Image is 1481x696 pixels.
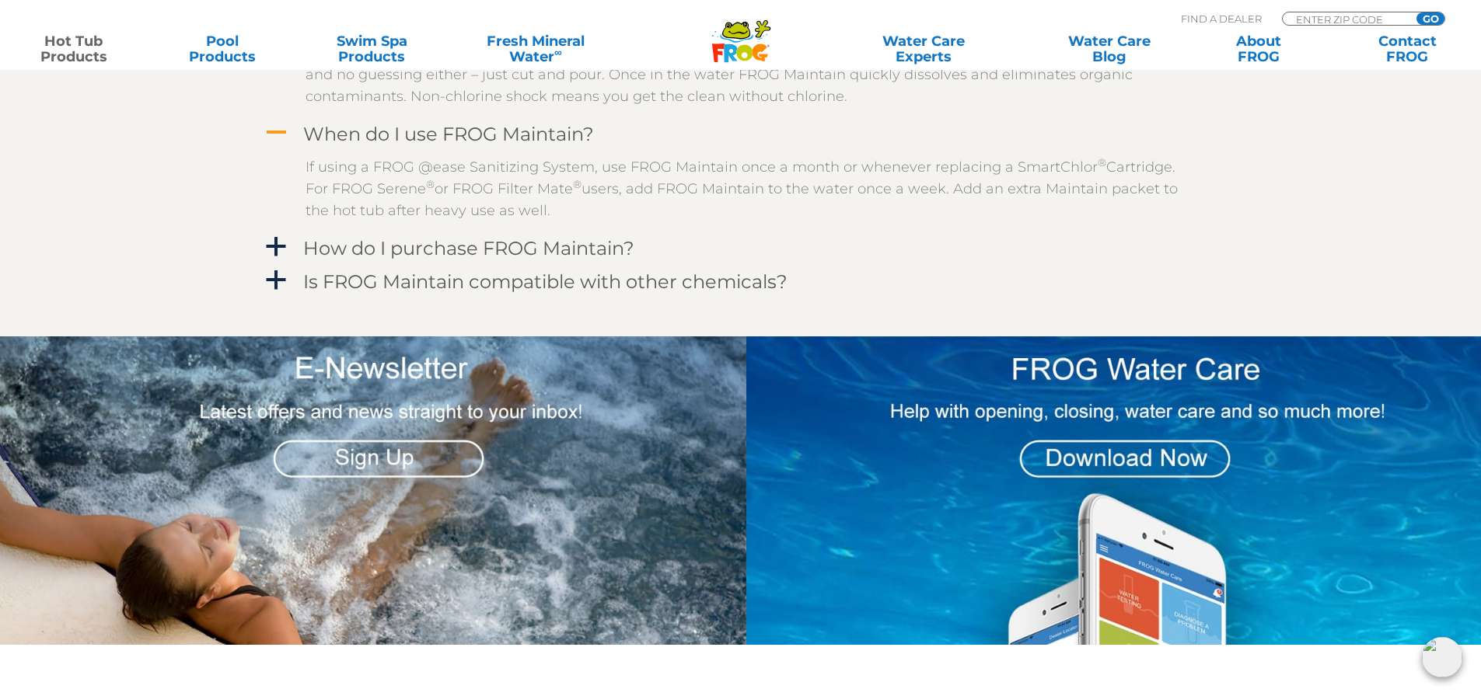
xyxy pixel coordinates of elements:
[426,178,435,190] sup: ®
[1350,33,1465,64] a: ContactFROG
[264,269,288,292] span: a
[1416,12,1444,25] input: GO
[306,156,1200,221] p: If using a FROG @ease Sanitizing System, use FROG Maintain once a month or whenever replacing a S...
[264,121,288,144] span: A
[306,42,1200,107] p: It is a convenient, one-dose packet for periodic maintenance shocking in any hot tub up to 600 ga...
[16,33,131,64] a: Hot TubProducts
[1098,156,1106,169] sup: ®
[263,120,1219,148] a: A When do I use FROG Maintain?
[573,178,582,190] sup: ®
[463,33,608,64] a: Fresh MineralWater∞
[303,271,788,292] h4: Is FROG Maintain compatible with other chemicals?
[303,124,594,144] h4: When do I use FROG Maintain?
[554,46,562,58] sup: ∞
[303,238,634,259] h4: How do I purchase FROG Maintain?
[1051,33,1167,64] a: Water CareBlog
[263,267,1219,296] a: a Is FROG Maintain compatible with other chemicals?
[830,33,1018,64] a: Water CareExperts
[1422,637,1462,677] img: openIcon
[263,234,1219,263] a: a How do I purchase FROG Maintain?
[314,33,430,64] a: Swim SpaProducts
[1200,33,1316,64] a: AboutFROG
[264,235,288,259] span: a
[1181,12,1262,26] p: Find A Dealer
[165,33,281,64] a: PoolProducts
[1294,12,1399,26] input: Zip Code Form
